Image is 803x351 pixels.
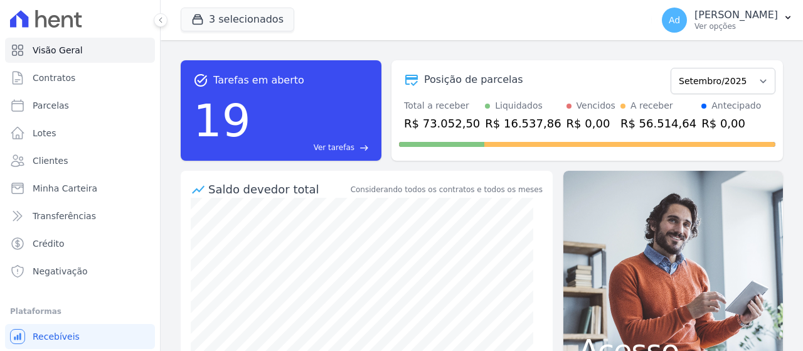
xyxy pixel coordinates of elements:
span: east [359,143,369,153]
a: Visão Geral [5,38,155,63]
p: [PERSON_NAME] [694,9,778,21]
button: Ad [PERSON_NAME] Ver opções [652,3,803,38]
span: Clientes [33,154,68,167]
a: Minha Carteira [5,176,155,201]
a: Ver tarefas east [256,142,369,153]
div: A receber [630,99,673,112]
div: Considerando todos os contratos e todos os meses [351,184,543,195]
div: R$ 56.514,64 [620,115,696,132]
span: Lotes [33,127,56,139]
span: Visão Geral [33,44,83,57]
a: Crédito [5,231,155,256]
a: Clientes [5,148,155,173]
span: Ad [669,16,680,24]
div: Total a receber [404,99,480,112]
button: 3 selecionados [181,8,294,31]
a: Recebíveis [5,324,155,349]
span: task_alt [193,73,208,88]
span: Transferências [33,210,96,222]
span: Contratos [33,72,75,84]
span: Parcelas [33,99,69,112]
p: Ver opções [694,21,778,31]
span: Negativação [33,265,88,278]
span: Minha Carteira [33,182,97,195]
a: Transferências [5,203,155,229]
span: Tarefas em aberto [213,73,304,88]
div: Antecipado [711,99,761,112]
span: Crédito [33,237,65,250]
div: Posição de parcelas [424,72,523,87]
div: Liquidados [495,99,543,112]
div: R$ 0,00 [566,115,615,132]
div: 19 [193,88,251,153]
a: Contratos [5,65,155,90]
div: R$ 73.052,50 [404,115,480,132]
div: R$ 0,00 [701,115,761,132]
span: Recebíveis [33,330,80,343]
a: Negativação [5,259,155,284]
a: Lotes [5,121,155,146]
span: Ver tarefas [314,142,354,153]
div: R$ 16.537,86 [485,115,561,132]
div: Vencidos [577,99,615,112]
div: Saldo devedor total [208,181,348,198]
div: Plataformas [10,304,150,319]
a: Parcelas [5,93,155,118]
